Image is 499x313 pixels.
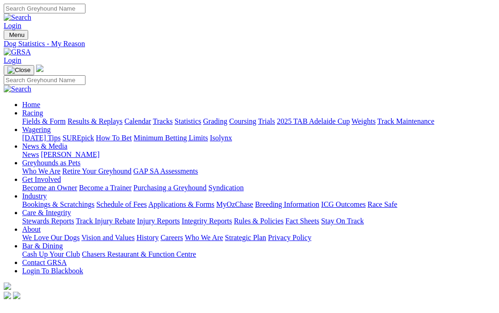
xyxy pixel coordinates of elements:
[175,117,201,125] a: Statistics
[22,175,61,183] a: Get Involved
[22,192,47,200] a: Industry
[7,66,30,74] img: Close
[22,259,67,266] a: Contact GRSA
[79,184,132,192] a: Become a Trainer
[96,134,132,142] a: How To Bet
[22,200,495,209] div: Industry
[4,85,31,93] img: Search
[182,217,232,225] a: Integrity Reports
[4,56,21,64] a: Login
[153,117,173,125] a: Tracks
[4,283,11,290] img: logo-grsa-white.png
[22,117,66,125] a: Fields & Form
[148,200,214,208] a: Applications & Forms
[286,217,319,225] a: Fact Sheets
[4,292,11,299] img: facebook.svg
[22,159,80,167] a: Greyhounds as Pets
[22,134,61,142] a: [DATE] Tips
[134,167,198,175] a: GAP SA Assessments
[225,234,266,241] a: Strategic Plan
[277,117,350,125] a: 2025 TAB Adelaide Cup
[134,134,208,142] a: Minimum Betting Limits
[4,30,28,40] button: Toggle navigation
[321,200,365,208] a: ICG Outcomes
[258,117,275,125] a: Trials
[255,200,319,208] a: Breeding Information
[208,184,243,192] a: Syndication
[22,234,79,241] a: We Love Our Dogs
[4,22,21,30] a: Login
[22,250,80,258] a: Cash Up Your Club
[22,167,61,175] a: Who We Are
[203,117,227,125] a: Grading
[22,184,77,192] a: Become an Owner
[22,117,495,126] div: Racing
[160,234,183,241] a: Careers
[210,134,232,142] a: Isolynx
[124,117,151,125] a: Calendar
[229,117,256,125] a: Coursing
[22,109,43,117] a: Racing
[67,117,122,125] a: Results & Replays
[62,167,132,175] a: Retire Your Greyhound
[22,200,94,208] a: Bookings & Scratchings
[4,13,31,22] img: Search
[96,200,146,208] a: Schedule of Fees
[22,242,63,250] a: Bar & Dining
[352,117,376,125] a: Weights
[22,150,495,159] div: News & Media
[81,234,134,241] a: Vision and Values
[22,142,67,150] a: News & Media
[4,65,34,75] button: Toggle navigation
[22,126,51,133] a: Wagering
[22,267,83,275] a: Login To Blackbook
[22,225,41,233] a: About
[377,117,434,125] a: Track Maintenance
[4,40,495,48] a: Dog Statistics - My Reason
[82,250,196,258] a: Chasers Restaurant & Function Centre
[137,217,180,225] a: Injury Reports
[13,292,20,299] img: twitter.svg
[268,234,311,241] a: Privacy Policy
[4,48,31,56] img: GRSA
[321,217,364,225] a: Stay On Track
[22,167,495,175] div: Greyhounds as Pets
[22,184,495,192] div: Get Involved
[22,217,495,225] div: Care & Integrity
[185,234,223,241] a: Who We Are
[136,234,158,241] a: History
[22,234,495,242] div: About
[76,217,135,225] a: Track Injury Rebate
[22,209,71,217] a: Care & Integrity
[367,200,397,208] a: Race Safe
[216,200,253,208] a: MyOzChase
[134,184,207,192] a: Purchasing a Greyhound
[62,134,94,142] a: SUREpick
[22,134,495,142] div: Wagering
[4,4,85,13] input: Search
[22,217,74,225] a: Stewards Reports
[9,31,24,38] span: Menu
[22,101,40,108] a: Home
[41,150,99,158] a: [PERSON_NAME]
[22,150,39,158] a: News
[4,75,85,85] input: Search
[234,217,284,225] a: Rules & Policies
[22,250,495,259] div: Bar & Dining
[36,65,43,72] img: logo-grsa-white.png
